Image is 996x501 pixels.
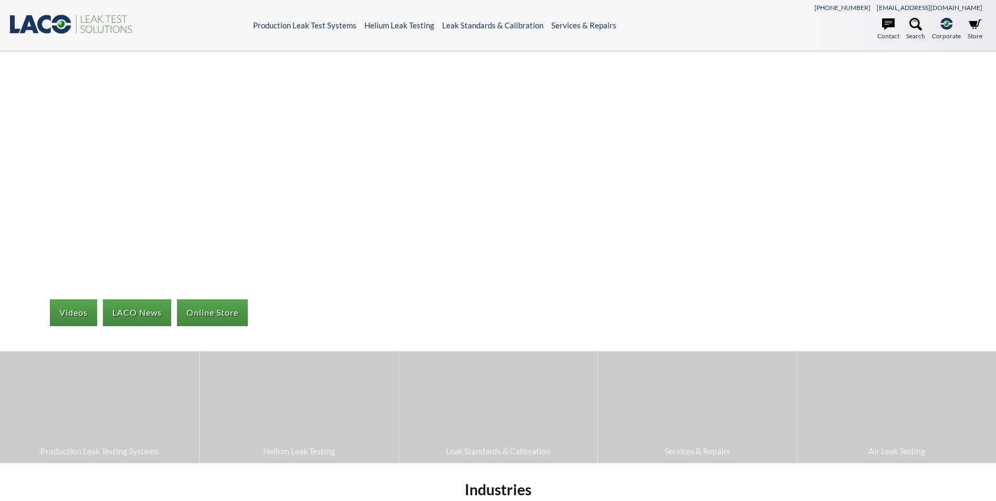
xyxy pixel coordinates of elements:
[798,351,996,463] a: Air Leak Testing
[50,299,97,326] a: Videos
[877,4,982,12] a: [EMAIL_ADDRESS][DOMAIN_NAME]
[877,18,899,41] a: Contact
[399,351,597,463] a: Leak Standards & Calibration
[103,299,171,326] a: LACO News
[212,480,784,499] h2: Industries
[906,18,925,41] a: Search
[177,299,248,326] a: Online Store
[200,351,398,463] a: Helium Leak Testing
[205,444,393,458] span: Helium Leak Testing
[442,20,543,30] a: Leak Standards & Calibration
[551,20,616,30] a: Services & Repairs
[803,444,991,458] span: Air Leak Testing
[404,444,592,458] span: Leak Standards & Calibration
[968,18,982,41] a: Store
[5,444,194,458] span: Production Leak Testing Systems
[603,444,791,458] span: Services & Repairs
[814,4,871,12] a: [PHONE_NUMBER]
[364,20,434,30] a: Helium Leak Testing
[253,20,357,30] a: Production Leak Test Systems
[598,351,796,463] a: Services & Repairs
[932,31,961,41] span: Corporate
